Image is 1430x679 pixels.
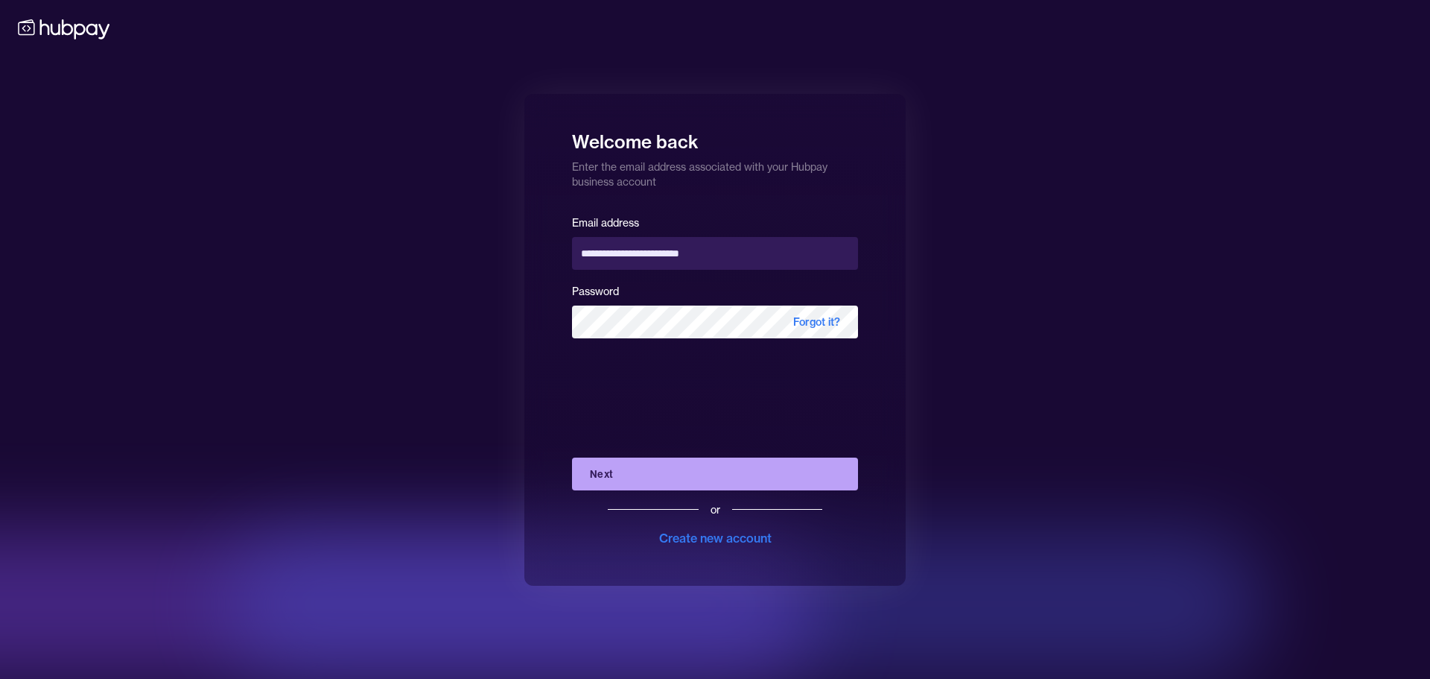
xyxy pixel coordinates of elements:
label: Email address [572,216,639,230]
div: Create new account [659,529,772,547]
h1: Welcome back [572,121,858,154]
span: Forgot it? [775,306,858,338]
button: Next [572,458,858,490]
div: or [711,502,720,517]
label: Password [572,285,619,298]
p: Enter the email address associated with your Hubpay business account [572,154,858,189]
